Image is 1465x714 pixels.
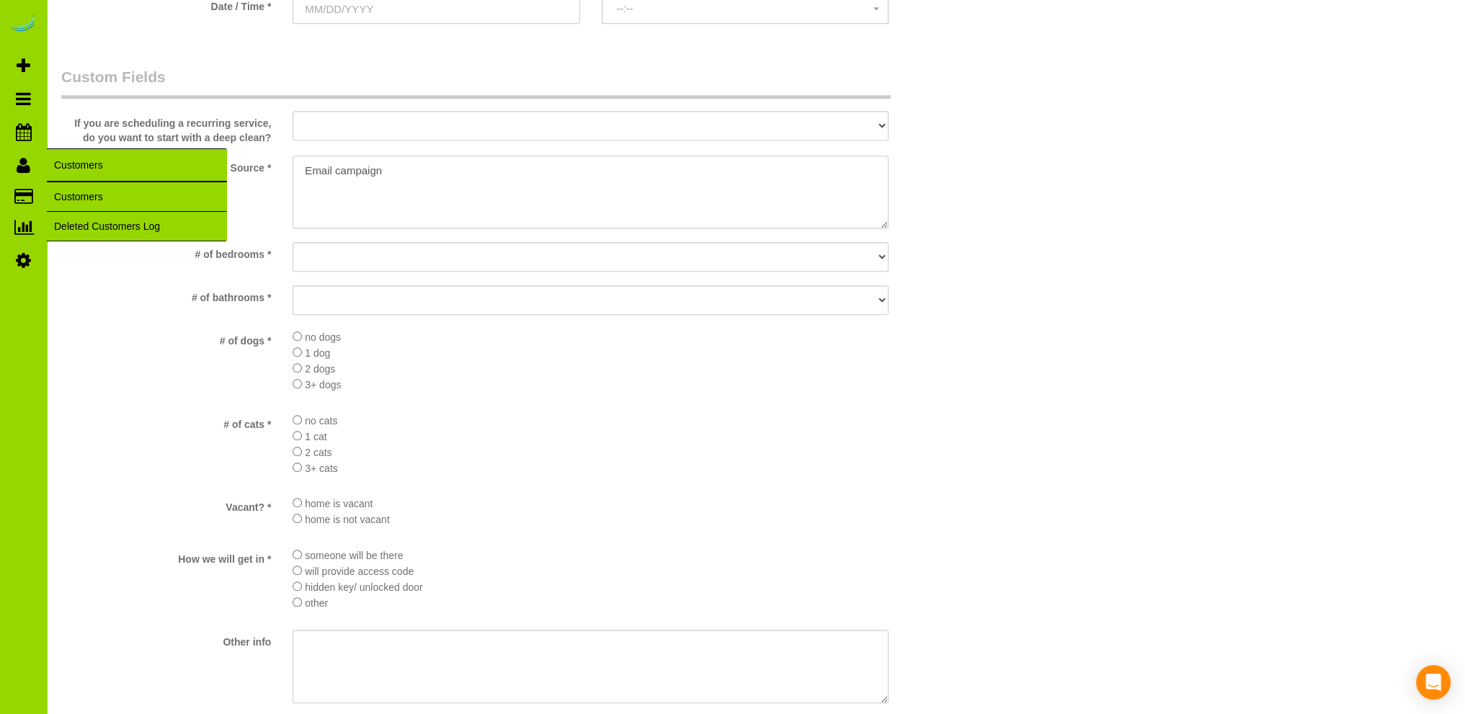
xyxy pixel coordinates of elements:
a: Customers [47,182,227,211]
div: Open Intercom Messenger [1416,665,1451,700]
a: Deleted Customers Log [47,212,227,241]
span: 2 cats [305,447,331,458]
label: Other info [50,630,282,649]
ul: Customers [47,182,227,241]
label: # of bathrooms * [50,285,282,305]
label: # of dogs * [50,329,282,348]
img: Automaid Logo [9,14,37,35]
legend: Custom Fields [61,66,891,99]
label: Vacant? * [50,495,282,514]
span: no cats [305,415,337,427]
label: # of cats * [50,412,282,432]
span: Customers [47,148,227,182]
label: How we will get in * [50,547,282,566]
span: no dogs [305,331,341,343]
span: 2 dogs [305,363,335,375]
label: # of bedrooms * [50,242,282,262]
label: If you are scheduling a recurring service, do you want to start with a deep clean? [50,111,282,145]
span: home is not vacant [305,514,390,525]
span: 1 cat [305,431,326,442]
span: 1 dog [305,347,330,359]
span: will provide access code [305,566,414,577]
span: someone will be there [305,550,403,561]
span: --:-- [617,3,873,14]
span: 3+ cats [305,463,338,474]
span: other [305,597,328,609]
span: home is vacant [305,498,373,509]
span: 3+ dogs [305,379,341,391]
span: hidden key/ unlocked door [305,581,422,593]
